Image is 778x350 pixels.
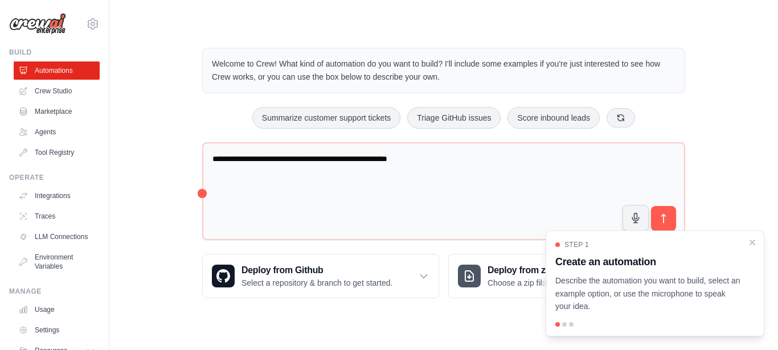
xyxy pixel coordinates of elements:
[9,287,100,296] div: Manage
[14,207,100,225] a: Traces
[488,277,584,289] p: Choose a zip file to upload.
[564,240,589,249] span: Step 1
[252,107,400,129] button: Summarize customer support tickets
[14,228,100,246] a: LLM Connections
[14,61,100,80] a: Automations
[748,238,757,247] button: Close walkthrough
[555,274,741,313] p: Describe the automation you want to build, select an example option, or use the microphone to spe...
[241,263,392,277] h3: Deploy from Github
[14,82,100,100] a: Crew Studio
[241,277,392,289] p: Select a repository & branch to get started.
[212,57,675,84] p: Welcome to Crew! What kind of automation do you want to build? I'll include some examples if you'...
[507,107,600,129] button: Score inbound leads
[407,107,501,129] button: Triage GitHub issues
[14,102,100,121] a: Marketplace
[9,173,100,182] div: Operate
[14,248,100,275] a: Environment Variables
[14,143,100,162] a: Tool Registry
[14,300,100,319] a: Usage
[14,123,100,141] a: Agents
[555,254,741,270] h3: Create an automation
[9,13,66,35] img: Logo
[488,263,584,277] h3: Deploy from zip file
[14,187,100,205] a: Integrations
[9,48,100,57] div: Build
[14,321,100,339] a: Settings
